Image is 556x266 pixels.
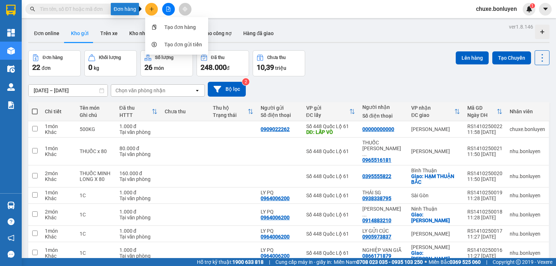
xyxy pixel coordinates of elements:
[362,151,367,157] span: ...
[411,168,460,173] div: Bình Thuận
[411,212,460,223] div: Giao: PHAN RANG
[467,190,502,195] div: RS1410250019
[157,25,197,42] button: Kho thanh lý
[362,140,404,157] div: THUỐC GIA LAI ( MINH LONG )
[411,112,454,118] div: ĐC giao
[411,231,460,237] div: [PERSON_NAME]
[111,3,139,15] div: Đơn hàng
[306,123,355,129] div: Số 448 Quốc Lộ 61
[8,251,14,258] span: message
[269,258,270,266] span: |
[7,29,15,37] img: dashboard-icon
[197,25,237,42] button: Kho công nợ
[162,3,175,16] button: file-add
[119,123,157,129] div: 1.000 đ
[144,63,152,72] span: 26
[80,170,112,182] div: THUỐC MINH LONG X 80
[467,151,502,157] div: 11:50 [DATE]
[530,3,535,8] sup: 1
[155,55,173,60] div: Số lượng
[242,78,249,85] sup: 2
[510,212,545,218] div: nhu.bonluyen
[306,148,355,154] div: Số 448 Quốc Lộ 61
[526,6,532,12] img: icon-new-feature
[467,253,502,259] div: 11:27 [DATE]
[28,25,65,42] button: Đơn online
[45,123,72,129] div: 1 món
[261,112,299,118] div: Số điện thoại
[542,6,549,12] span: caret-down
[357,259,423,265] strong: 0708 023 035 - 0935 103 250
[149,7,154,12] span: plus
[30,7,35,12] span: search
[45,247,72,253] div: 1 món
[467,145,502,151] div: RS1410250021
[80,148,112,154] div: THUỐC x 80
[119,145,157,151] div: 80.000 đ
[362,234,391,240] div: 0905973837
[411,206,460,212] div: Ninh Thuận
[45,190,72,195] div: 1 món
[45,209,72,215] div: 2 món
[119,234,157,240] div: Tại văn phòng
[201,63,227,72] span: 248.000
[411,148,460,154] div: [PERSON_NAME]
[261,228,299,234] div: LY PQ
[261,195,290,201] div: 0964006200
[197,50,249,76] button: Đã thu248.000đ
[275,258,332,266] span: Cung cấp máy in - giấy in:
[140,50,193,76] button: Số lượng26món
[467,176,502,182] div: 11:50 [DATE]
[119,228,157,234] div: 1.000 đ
[32,63,40,72] span: 22
[362,104,404,110] div: Người nhận
[362,253,391,259] div: 0866171879
[94,65,99,71] span: kg
[88,63,92,72] span: 0
[510,126,545,132] div: chuxe.bonluyen
[42,65,51,71] span: đơn
[306,105,350,111] div: VP gửi
[119,195,157,201] div: Tại văn phòng
[29,85,108,96] input: Select a date range.
[467,105,497,111] div: Mã GD
[362,218,391,223] div: 0914883210
[467,129,502,135] div: 11:58 [DATE]
[257,63,274,72] span: 10,39
[80,126,112,132] div: 500KG
[467,215,502,220] div: 11:28 [DATE]
[267,55,286,60] div: Chưa thu
[362,212,367,218] span: ...
[306,193,355,198] div: Số 448 Quốc Lộ 61
[362,126,394,132] div: 00000000000
[123,25,157,42] button: Kho nhận
[80,250,112,256] div: 1C
[516,259,521,265] span: copyright
[467,170,502,176] div: RS1410250020
[362,247,404,253] div: NGHIỆP VẠN GIÃ
[306,173,355,179] div: Số 448 Quốc Lộ 61
[45,215,72,220] div: Khác
[362,206,404,218] div: PHAN RANG (QUỲNH)
[411,105,454,111] div: VP nhận
[45,109,72,114] div: Chi tiết
[94,25,123,42] button: Trên xe
[119,176,157,182] div: Tại văn phòng
[510,250,545,256] div: nhu.bonluyen
[306,231,355,237] div: Số 448 Quốc Lộ 61
[7,65,15,73] img: warehouse-icon
[486,258,487,266] span: |
[306,250,355,256] div: Số 448 Quốc Lộ 61
[80,112,112,118] div: Ghi chú
[261,247,299,253] div: LY PQ
[45,234,72,240] div: Khác
[208,82,246,97] button: Bộ lọc
[182,7,188,12] span: aim
[411,250,460,262] div: Giao: van gia
[362,173,391,179] div: 0395555822
[334,258,423,266] span: Miền Nam
[194,88,200,93] svg: open
[80,105,112,111] div: Tên món
[411,126,460,132] div: [PERSON_NAME]
[306,129,355,135] div: DĐ: LẤP VÒ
